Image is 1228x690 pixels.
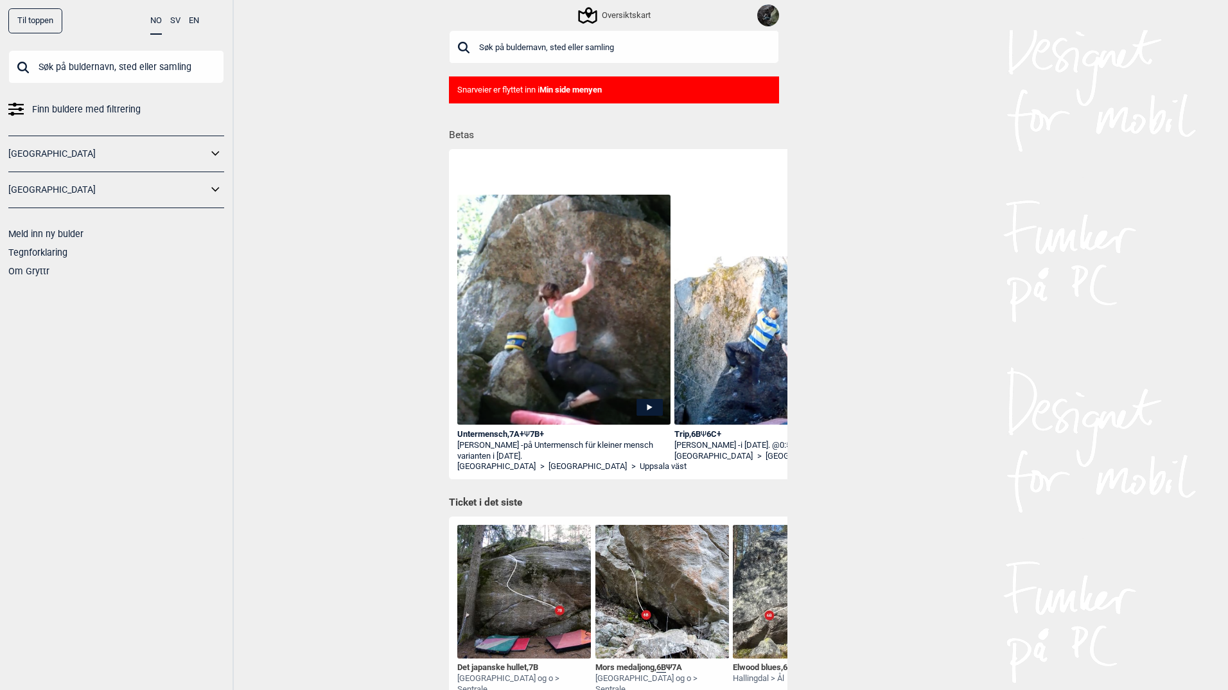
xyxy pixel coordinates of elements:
a: Tegnforklaring [8,247,67,258]
span: Ψ [701,429,706,439]
img: Mors medaljong 200412 [595,525,729,659]
div: [PERSON_NAME] - [674,440,888,451]
div: Elwood blues , [733,662,796,673]
a: [GEOGRAPHIC_DATA] [548,461,627,472]
button: NO [150,8,162,35]
img: Christina pa Untermensch [457,195,671,425]
div: [PERSON_NAME] - [457,440,671,462]
span: 7B [529,662,538,672]
a: Meld inn ny bulder [8,229,83,239]
span: Ψ [524,429,530,439]
div: Mors medaljong , Ψ [595,662,729,673]
button: SV [170,8,180,33]
div: Det japanske hullet , [457,662,591,673]
div: Untermensch , 7A+ 7B+ [457,429,671,440]
img: Elwood blues [733,525,866,659]
b: Min side menyen [539,85,602,94]
a: [GEOGRAPHIC_DATA] [457,461,536,472]
img: Det japanske hullet 200406 [457,525,591,659]
a: [GEOGRAPHIC_DATA] [766,451,844,462]
input: Søk på buldernavn, sted eller samling [8,50,224,84]
span: 7A [672,662,682,672]
img: A45 D9 E0 B D63 C 4415 9 BDC 14627150 ABEA [757,4,779,26]
a: [GEOGRAPHIC_DATA] [674,451,753,462]
a: [GEOGRAPHIC_DATA] [8,181,207,199]
a: Om Gryttr [8,266,49,276]
a: Uppsala väst [640,461,687,472]
span: på Untermensch für kleiner mensch varianten i [DATE]. [457,440,653,461]
h1: Betas [449,120,787,143]
span: 6B [783,662,793,672]
button: EN [189,8,199,33]
span: Finn buldere med filtrering [32,100,141,119]
span: > [540,461,545,472]
div: Hallingdal > Ål [733,673,796,684]
span: i [DATE]. @0:59 [741,440,795,450]
div: Oversiktskart [580,8,651,23]
span: 6B [656,662,666,673]
div: Trip , 6B 6C+ [674,429,888,440]
h1: Ticket i det siste [449,496,779,510]
div: Til toppen [8,8,62,33]
a: Finn buldere med filtrering [8,100,224,119]
img: Emil pa Trip [674,256,888,425]
div: Snarveier er flyttet inn i [449,76,779,104]
input: Søk på buldernavn, sted eller samling [449,30,779,64]
a: [GEOGRAPHIC_DATA] [8,145,207,163]
span: > [631,461,636,472]
span: > [757,451,762,462]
